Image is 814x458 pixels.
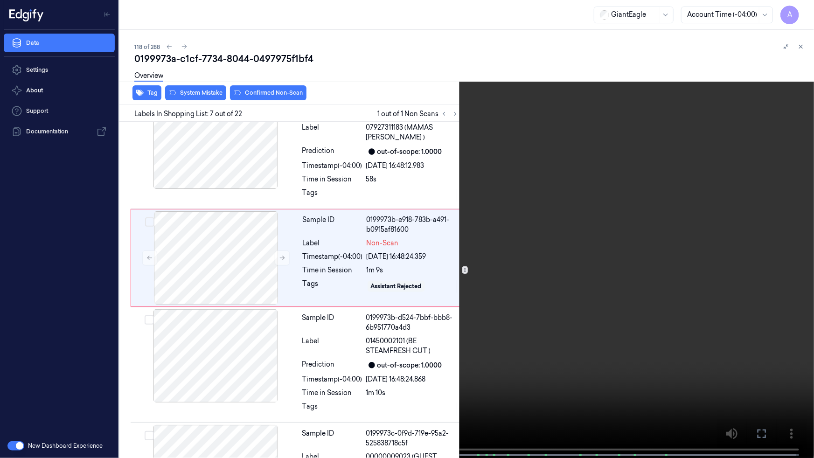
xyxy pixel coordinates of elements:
[134,52,807,65] div: 0199973a-c1cf-7734-8044-0497975f1bf4
[145,315,154,325] button: Select row
[303,238,363,248] div: Label
[145,431,154,440] button: Select row
[780,6,799,24] button: A
[134,71,163,82] a: Overview
[145,217,154,227] button: Select row
[4,81,115,100] button: About
[366,336,459,356] span: 01450002101 (BE STEAMFRESH CUT )
[367,215,459,235] div: 0199973b-e918-783b-a491-b0915af81600
[165,85,226,100] button: System Mistake
[303,279,363,294] div: Tags
[367,265,459,275] div: 1m 9s
[4,122,115,141] a: Documentation
[4,102,115,120] a: Support
[302,174,362,184] div: Time in Session
[377,108,461,119] span: 1 out of 1 Non Scans
[366,375,459,384] div: [DATE] 16:48:24.868
[302,188,362,203] div: Tags
[303,252,363,262] div: Timestamp (-04:00)
[303,265,363,275] div: Time in Session
[371,282,422,291] div: Assistant Rejected
[377,361,442,370] div: out-of-scope: 1.0000
[302,388,362,398] div: Time in Session
[367,252,459,262] div: [DATE] 16:48:24.359
[134,43,160,51] span: 118 of 288
[303,215,363,235] div: Sample ID
[302,360,362,371] div: Prediction
[302,402,362,416] div: Tags
[4,34,115,52] a: Data
[132,85,161,100] button: Tag
[377,147,442,157] div: out-of-scope: 1.0000
[366,174,459,184] div: 58s
[4,61,115,79] a: Settings
[366,313,459,333] div: 0199973b-d524-7bbf-bbb8-6b951770a4d3
[100,7,115,22] button: Toggle Navigation
[367,238,399,248] span: Non-Scan
[302,161,362,171] div: Timestamp (-04:00)
[302,313,362,333] div: Sample ID
[366,429,459,448] div: 0199973c-0f9d-719e-95a2-525838718c5f
[366,388,459,398] div: 1m 10s
[366,161,459,171] div: [DATE] 16:48:12.983
[302,429,362,448] div: Sample ID
[230,85,306,100] button: Confirmed Non-Scan
[302,146,362,157] div: Prediction
[302,123,362,142] div: Label
[366,123,459,142] span: 07927311183 (MAMAS [PERSON_NAME] )
[302,375,362,384] div: Timestamp (-04:00)
[302,336,362,356] div: Label
[134,109,242,119] span: Labels In Shopping List: 7 out of 22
